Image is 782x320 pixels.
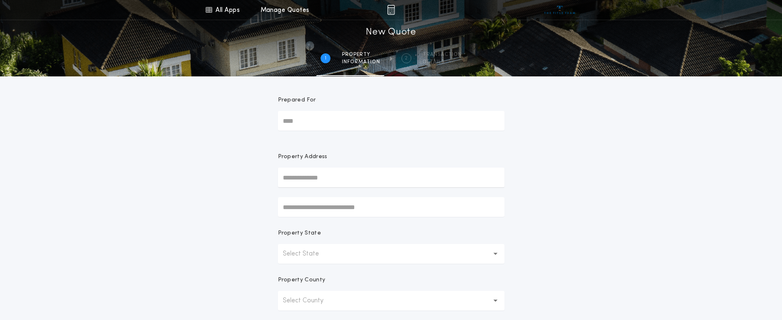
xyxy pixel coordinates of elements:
[278,111,505,131] input: Prepared For
[278,153,505,161] p: Property Address
[278,276,326,284] p: Property County
[544,6,575,14] img: vs-icon
[366,26,416,39] h1: New Quote
[283,249,332,259] p: Select State
[405,55,408,62] h2: 2
[278,96,316,104] p: Prepared For
[278,291,505,311] button: Select County
[387,5,395,15] img: img
[423,59,462,65] span: details
[278,244,505,264] button: Select State
[283,296,337,306] p: Select County
[342,51,380,58] span: Property
[278,229,321,237] p: Property State
[342,59,380,65] span: information
[325,55,326,62] h2: 1
[423,51,462,58] span: Transaction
